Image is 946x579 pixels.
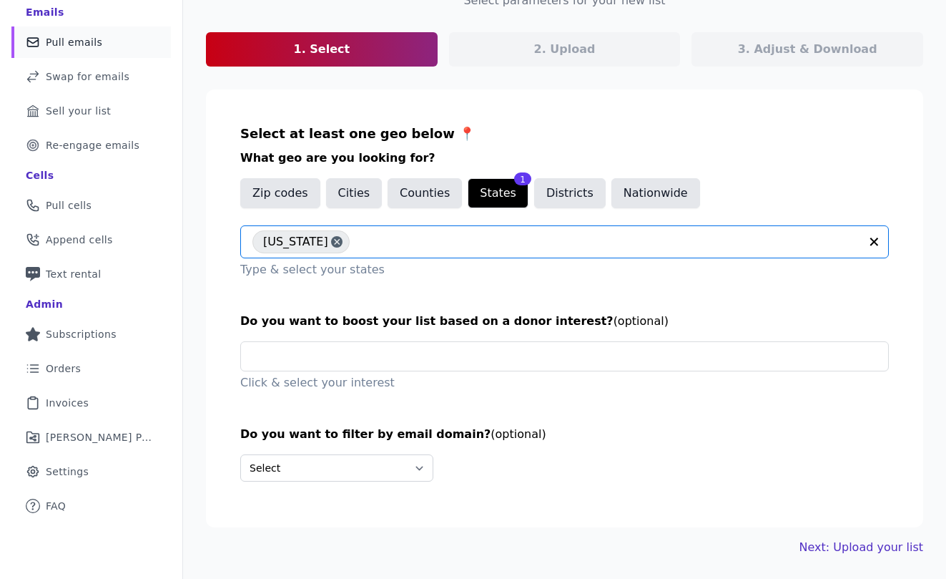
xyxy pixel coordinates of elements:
[46,35,102,49] span: Pull emails
[240,314,614,328] span: Do you want to boost your list based on a donor interest?
[240,126,475,141] span: Select at least one geo below 📍
[26,168,54,183] div: Cells
[46,198,92,213] span: Pull cells
[294,41,350,58] p: 1. Select
[11,387,171,419] a: Invoices
[240,178,320,208] button: Zip codes
[240,150,889,167] h3: What geo are you looking for?
[11,190,171,221] a: Pull cells
[46,361,81,376] span: Orders
[611,178,700,208] button: Nationwide
[514,172,531,185] div: 1
[46,327,117,341] span: Subscriptions
[263,230,328,253] span: [US_STATE]
[11,422,171,453] a: [PERSON_NAME] Performance
[11,318,171,350] a: Subscriptions
[46,499,66,513] span: FAQ
[388,178,462,208] button: Counties
[326,178,383,208] button: Cities
[11,456,171,487] a: Settings
[46,138,139,152] span: Re-engage emails
[11,353,171,384] a: Orders
[738,41,877,58] p: 3. Adjust & Download
[11,490,171,522] a: FAQ
[11,224,171,256] a: Append cells
[534,41,596,58] p: 2. Upload
[46,104,111,118] span: Sell your list
[240,261,889,278] p: Type & select your states
[11,61,171,92] a: Swap for emails
[26,297,63,311] div: Admin
[26,5,64,19] div: Emails
[11,26,171,58] a: Pull emails
[206,32,438,67] a: 1. Select
[240,427,491,441] span: Do you want to filter by email domain?
[534,178,606,208] button: Districts
[11,130,171,161] a: Re-engage emails
[614,314,669,328] span: (optional)
[46,233,113,247] span: Append cells
[46,267,102,281] span: Text rental
[240,374,889,391] p: Click & select your interest
[491,427,546,441] span: (optional)
[799,539,923,556] a: Next: Upload your list
[46,69,129,84] span: Swap for emails
[46,396,89,410] span: Invoices
[468,178,528,208] button: States
[46,430,154,444] span: [PERSON_NAME] Performance
[11,258,171,290] a: Text rental
[46,464,89,479] span: Settings
[11,95,171,127] a: Sell your list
